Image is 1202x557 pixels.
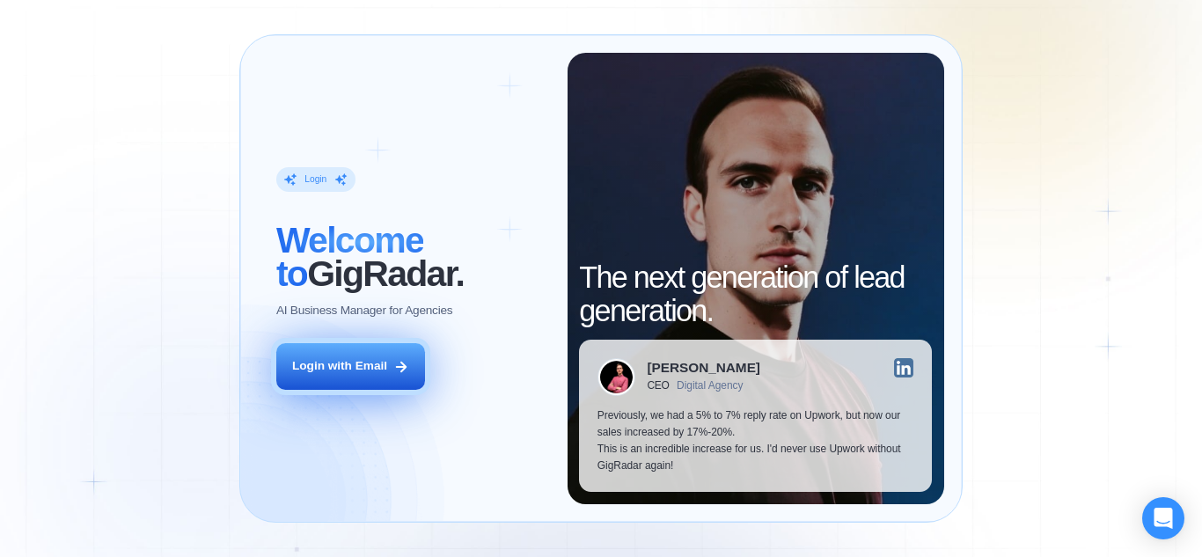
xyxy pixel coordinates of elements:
button: Login with Email [276,343,425,390]
p: Previously, we had a 5% to 7% reply rate on Upwork, but now our sales increased by 17%-20%. This ... [597,407,914,473]
div: Open Intercom Messenger [1142,497,1184,539]
div: Digital Agency [677,380,743,392]
h2: ‍ GigRadar. [276,224,549,290]
div: CEO [647,380,669,392]
span: Welcome to [276,220,423,294]
div: Login with Email [292,358,387,375]
div: Login [304,173,326,186]
h2: The next generation of lead generation. [579,261,932,327]
p: AI Business Manager for Agencies [276,303,452,319]
div: [PERSON_NAME] [647,361,760,374]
